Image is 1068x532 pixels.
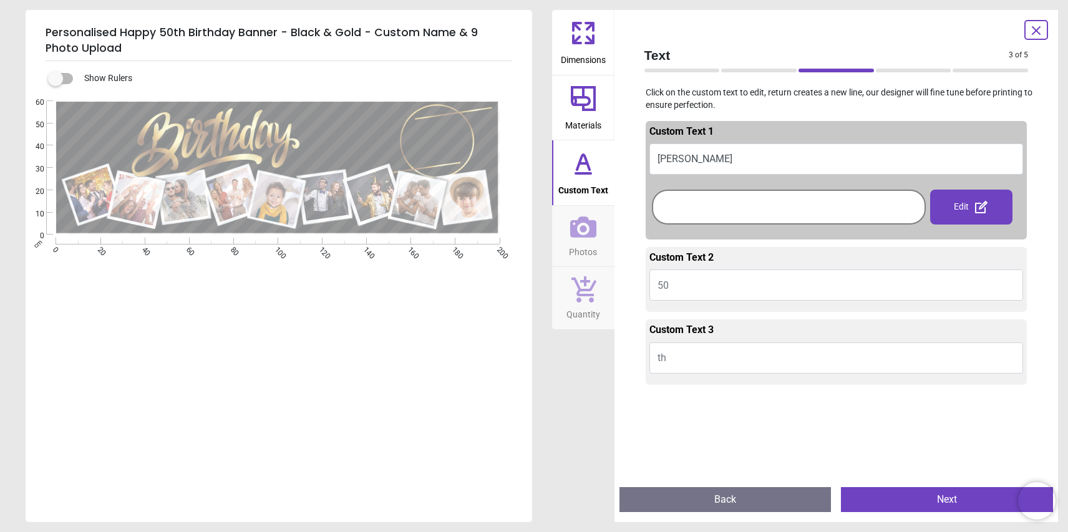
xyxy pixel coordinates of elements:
button: Photos [552,206,614,267]
span: Custom Text 3 [649,324,714,336]
button: Materials [552,75,614,140]
button: th [649,342,1024,374]
span: Custom Text 1 [649,125,714,137]
button: Quantity [552,267,614,329]
span: Materials [565,114,601,132]
button: Custom Text [552,140,614,205]
div: Edit [930,190,1012,225]
span: 50 [21,120,44,130]
span: 10 [21,209,44,220]
p: Click on the custom text to edit, return creates a new line, our designer will fine tune before p... [634,87,1039,111]
span: Dimensions [561,48,606,67]
button: 50 [649,269,1024,301]
span: 60 [21,97,44,108]
button: [PERSON_NAME] [649,143,1024,175]
span: 20 [21,186,44,197]
span: Photos [569,240,597,259]
iframe: Brevo live chat [1018,482,1056,520]
span: th [658,352,666,364]
div: Show Rulers [56,71,532,86]
button: Dimensions [552,10,614,75]
span: Custom Text [558,178,608,197]
span: 50 [658,279,669,291]
span: Quantity [566,302,600,321]
span: 40 [21,142,44,152]
span: Text [644,46,1009,64]
h5: Personalised Happy 50th Birthday Banner - Black & Gold - Custom Name & 9 Photo Upload [46,20,512,61]
span: 0 [21,231,44,241]
span: 30 [21,164,44,175]
button: Next [841,487,1053,512]
button: Back [619,487,832,512]
span: 3 of 5 [1009,50,1028,60]
span: Custom Text 2 [649,251,714,263]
